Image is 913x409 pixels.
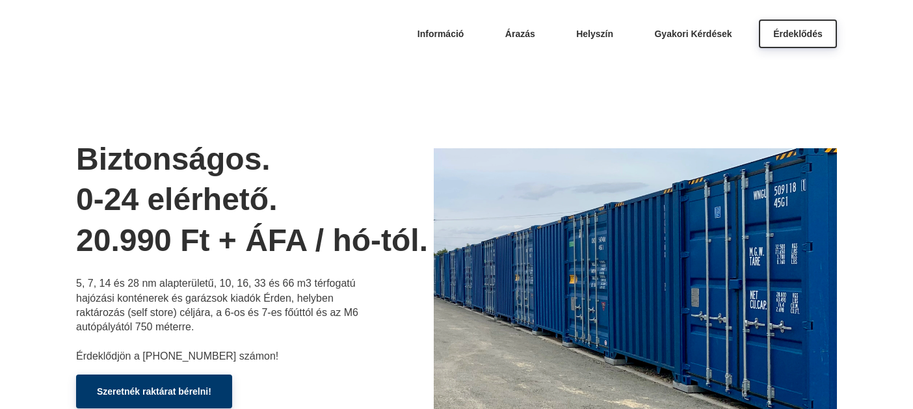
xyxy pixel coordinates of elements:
a: Gyakori Kérdések [640,20,746,48]
span: Árazás [505,29,535,39]
span: Információ [417,29,464,39]
h1: Biztonságos. 0-24 elérhető. 20.990 Ft + ÁFA / hó-tól. [76,139,434,261]
a: Árazás [491,20,549,48]
span: Helyszín [576,29,613,39]
span: Gyakori Kérdések [654,29,732,39]
span: Érdeklődés [773,29,822,39]
p: 5, 7, 14 és 28 nm alapterületű, 10, 16, 33 és 66 m3 térfogatú hajózási konténerek és garázsok kia... [76,276,362,363]
span: Szeretnék raktárat bérelni! [97,386,211,397]
a: Érdeklődés [759,20,837,48]
a: Szeretnék raktárat bérelni! [76,375,232,408]
a: Információ [403,20,479,48]
a: Helyszín [562,20,628,48]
